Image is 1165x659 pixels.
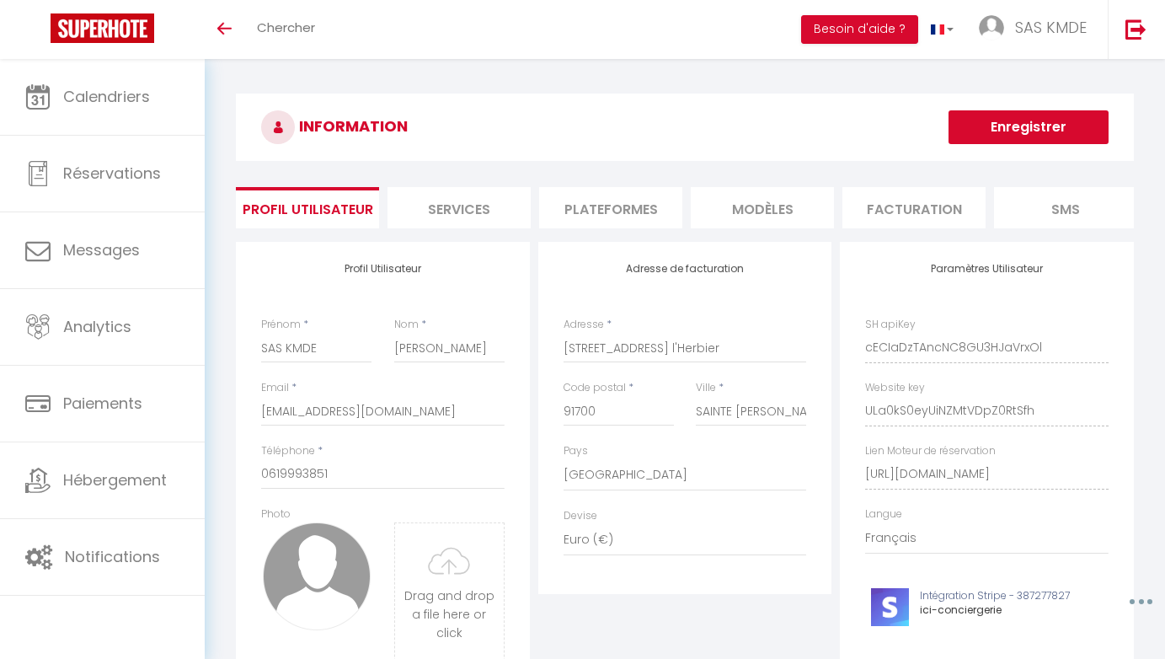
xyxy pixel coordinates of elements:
img: Super Booking [51,13,154,43]
h4: Paramètres Utilisateur [865,263,1109,275]
span: SAS KMDE [1015,17,1087,38]
label: Lien Moteur de réservation [865,443,996,459]
span: Analytics [63,316,131,337]
label: Téléphone [261,443,315,459]
p: Intégration Stripe - 387277827 [920,588,1091,604]
button: Enregistrer [949,110,1109,144]
li: Facturation [842,187,986,228]
label: Code postal [564,380,626,396]
li: MODÈLES [691,187,834,228]
span: ici-conciergerie [920,603,1002,617]
span: Hébergement [63,469,167,490]
h4: Profil Utilisateur [261,263,505,275]
li: Services [387,187,531,228]
img: logout [1125,19,1146,40]
span: Notifications [65,546,160,567]
img: stripe-logo.jpeg [871,588,909,626]
label: SH apiKey [865,317,916,333]
label: Ville [696,380,716,396]
span: Paiements [63,393,142,414]
label: Langue [865,506,902,522]
h3: INFORMATION [236,94,1134,161]
label: Adresse [564,317,604,333]
span: Messages [63,239,140,260]
img: avatar.png [263,522,371,630]
label: Email [261,380,289,396]
h4: Adresse de facturation [564,263,807,275]
li: Plateformes [539,187,682,228]
label: Prénom [261,317,301,333]
img: ... [979,15,1004,40]
span: Chercher [257,19,315,36]
span: Réservations [63,163,161,184]
button: Besoin d'aide ? [801,15,918,44]
label: Nom [394,317,419,333]
li: SMS [994,187,1137,228]
label: Pays [564,443,588,459]
label: Website key [865,380,925,396]
li: Profil Utilisateur [236,187,379,228]
label: Photo [261,506,291,522]
span: Calendriers [63,86,150,107]
label: Devise [564,508,597,524]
